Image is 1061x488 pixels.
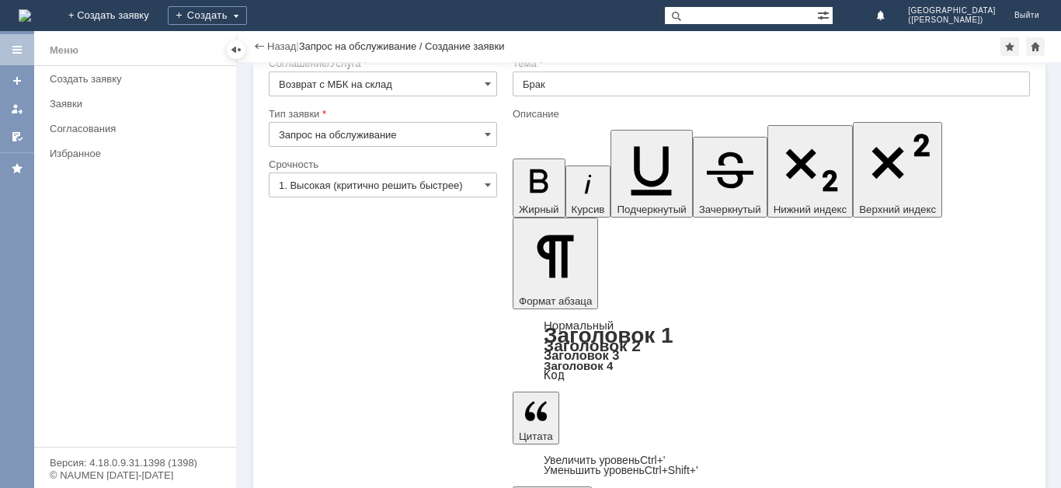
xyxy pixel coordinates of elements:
div: Версия: 4.18.0.9.31.1398 (1398) [50,458,221,468]
img: logo [19,9,31,22]
a: Decrease [544,464,698,476]
div: Цитата [513,455,1030,476]
div: Добрый день. [6,6,227,19]
div: [DATE] девушка приобрела Масло-гель гидрофильное очищающее для лица [MEDICAL_DATA] + Probiotics 2... [6,19,227,68]
div: Запрос на обслуживание / Создание заявки [299,40,505,52]
div: Заявки [50,98,227,110]
span: Зачеркнутый [699,204,761,215]
div: © NAUMEN [DATE]-[DATE] [50,470,221,480]
span: Ctrl+' [640,454,666,466]
button: Подчеркнутый [611,130,692,218]
a: Код [544,368,565,382]
a: Перейти на домашнюю страницу [19,9,31,22]
span: Жирный [519,204,559,215]
div: Добавить в избранное [1000,37,1019,56]
a: Нормальный [544,319,614,332]
a: Мои заявки [5,96,30,121]
div: В течение дня она вернулась с браком,при длительном нажатии на носик,содержимое не выходило. [6,81,227,118]
div: Тема [513,58,1027,68]
div: 4813360006041 [6,68,227,81]
button: Жирный [513,159,565,218]
a: Мои согласования [5,124,30,149]
span: Верхний индекс [859,204,936,215]
button: Курсив [565,166,611,218]
a: Назад [267,40,296,52]
a: Заголовок 2 [544,336,641,354]
div: Создать [168,6,247,25]
span: [GEOGRAPHIC_DATA] [908,6,996,16]
span: Курсив [572,204,605,215]
a: Заголовок 4 [544,359,613,372]
a: Заявки [43,92,233,116]
div: Тип заявки [269,109,494,119]
div: Сделать домашней страницей [1026,37,1045,56]
span: Ctrl+Shift+' [645,464,698,476]
div: Срочность [269,159,494,169]
div: | [296,40,298,51]
button: Зачеркнутый [693,137,767,218]
a: Заголовок 3 [544,348,619,362]
div: Формат абзаца [513,320,1030,381]
div: Избранное [50,148,210,159]
div: Соглашение/Услуга [269,58,494,68]
span: Подчеркнутый [617,204,686,215]
span: Нижний индекс [774,204,847,215]
div: Согласования [50,123,227,134]
a: Increase [544,454,666,466]
button: Формат абзаца [513,218,598,309]
span: Расширенный поиск [817,7,833,22]
button: Нижний индекс [767,125,854,218]
a: Заголовок 1 [544,323,673,347]
div: Меню [50,41,78,60]
span: Цитата [519,430,553,442]
a: Создать заявку [5,68,30,93]
button: Цитата [513,392,559,444]
a: Согласования [43,117,233,141]
div: Скрыть меню [227,40,245,59]
div: Создать заявку [50,73,227,85]
div: Описание [513,109,1027,119]
button: Верхний индекс [853,122,942,218]
span: Формат абзаца [519,295,592,307]
a: Создать заявку [43,67,233,91]
span: ([PERSON_NAME]) [908,16,996,25]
